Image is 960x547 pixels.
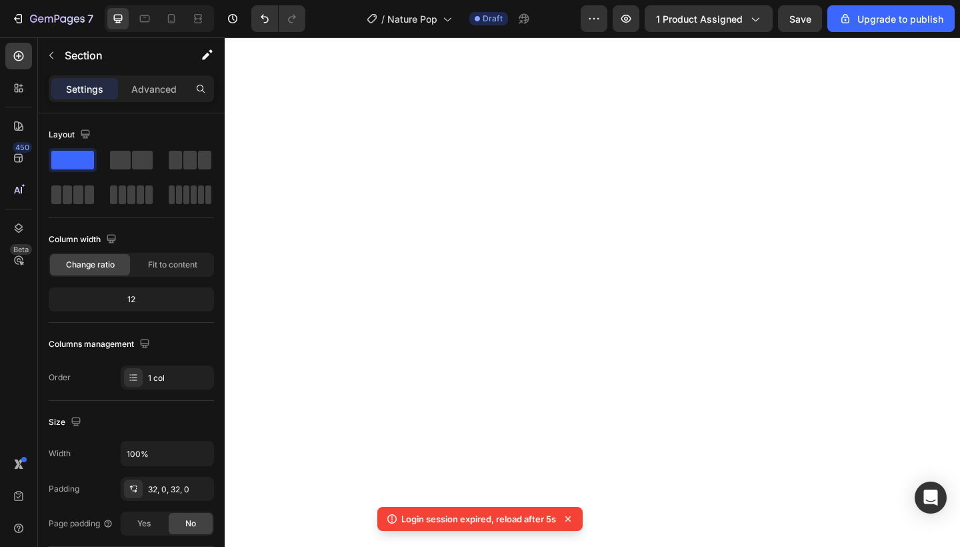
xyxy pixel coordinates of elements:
[387,12,437,26] span: Nature Pop
[401,512,556,526] p: Login session expired, reload after 5s
[839,12,943,26] div: Upgrade to publish
[656,12,743,26] span: 1 product assigned
[49,336,153,354] div: Columns management
[49,231,119,249] div: Column width
[10,244,32,255] div: Beta
[51,290,211,309] div: 12
[65,47,174,63] p: Section
[251,5,305,32] div: Undo/Redo
[789,13,811,25] span: Save
[49,448,71,460] div: Width
[49,126,93,144] div: Layout
[185,518,196,530] span: No
[131,82,177,96] p: Advanced
[121,442,213,466] input: Auto
[148,484,211,496] div: 32, 0, 32, 0
[483,13,503,25] span: Draft
[827,5,955,32] button: Upgrade to publish
[49,372,71,384] div: Order
[915,482,947,514] div: Open Intercom Messenger
[5,5,99,32] button: 7
[137,518,151,530] span: Yes
[645,5,773,32] button: 1 product assigned
[148,372,211,384] div: 1 col
[13,142,32,153] div: 450
[49,483,79,495] div: Padding
[225,37,960,547] iframe: Design area
[49,518,113,530] div: Page padding
[66,259,115,271] span: Change ratio
[49,414,84,432] div: Size
[778,5,822,32] button: Save
[66,82,103,96] p: Settings
[381,12,385,26] span: /
[148,259,197,271] span: Fit to content
[87,11,93,27] p: 7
